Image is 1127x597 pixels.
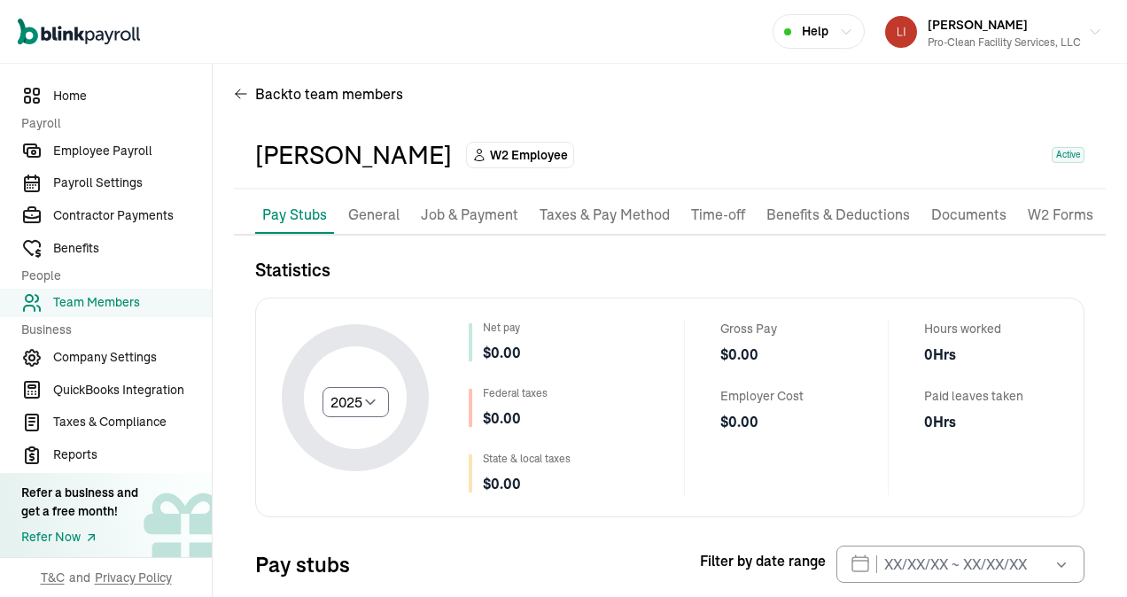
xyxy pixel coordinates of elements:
button: [PERSON_NAME]Pro-Clean Facility Services, LLC [878,10,1109,54]
input: XX/XX/XX ~ XX/XX/XX [836,546,1084,583]
span: Filter by date range [700,550,826,571]
a: Refer Now [21,528,138,547]
span: Help [802,22,828,41]
button: Help [773,14,865,49]
p: General [348,204,400,227]
span: Business [21,321,201,339]
span: 0 Hrs [924,345,1023,366]
span: $ 0.00 [483,474,521,495]
p: Pay Stubs [262,204,327,225]
div: Net pay [483,320,521,336]
p: W2 Forms [1028,204,1093,227]
p: Documents [931,204,1007,227]
span: QuickBooks Integration [53,381,212,399]
p: Taxes & Pay Method [540,204,670,227]
span: Taxes & Compliance [53,413,212,431]
span: Contractor Payments [53,206,212,225]
span: Payroll Settings [53,174,212,192]
span: $ 0.00 [720,412,804,433]
span: Back [255,83,403,105]
iframe: Chat Widget [1038,512,1127,597]
span: Benefits [53,239,212,258]
div: [PERSON_NAME] [255,136,452,174]
div: State & local taxes [483,451,571,467]
button: Backto team members [234,73,403,115]
span: T&C [41,569,65,586]
span: Team Members [53,293,212,312]
div: Refer a business and get a free month! [21,484,138,521]
span: Gross Pay [720,320,804,337]
span: Active [1052,147,1084,163]
span: Company Settings [53,348,212,367]
span: 0 Hrs [924,412,1023,433]
div: Pro-Clean Facility Services, LLC [928,35,1081,50]
span: Home [53,87,212,105]
p: Benefits & Deductions [766,204,910,227]
span: Hours worked [924,320,1023,337]
span: Privacy Policy [95,569,172,586]
span: $ 0.00 [483,343,521,364]
h3: Pay stubs [255,550,350,578]
span: Employee Payroll [53,142,212,160]
p: Time-off [691,204,745,227]
span: to team members [288,83,403,105]
span: Payroll [21,114,201,133]
span: $ 0.00 [720,345,804,366]
span: People [21,267,201,285]
span: [PERSON_NAME] [928,17,1028,33]
span: $ 0.00 [483,408,521,430]
nav: Global [18,6,140,58]
span: Paid leaves taken [924,387,1023,405]
p: Job & Payment [421,204,518,227]
h3: Statistics [255,257,1084,283]
span: W2 Employee [490,146,568,164]
span: Employer Cost [720,387,804,405]
div: Federal taxes [483,385,548,401]
span: Reports [53,446,212,464]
